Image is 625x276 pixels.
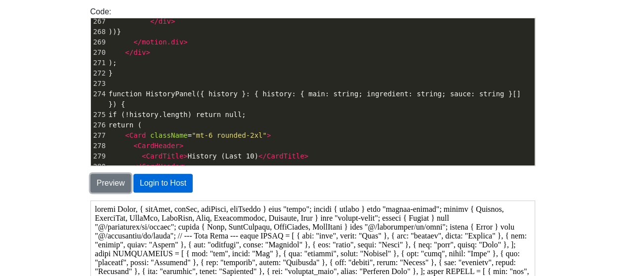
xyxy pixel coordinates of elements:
span: "mt-6 rounded-2xl" [192,131,267,139]
div: 280 [91,161,107,172]
span: > [183,38,187,46]
span: </ [133,162,142,170]
span: } [109,69,113,77]
div: 278 [91,141,107,151]
div: 273 [91,79,107,89]
span: < [133,142,137,150]
span: return ( [109,121,142,129]
div: 276 [91,120,107,130]
span: </ [150,17,159,25]
span: CardTitle [267,152,304,160]
span: CardHeader [138,142,179,150]
span: </ [133,38,142,46]
span: > [267,131,271,139]
button: Preview [90,174,131,193]
span: > [183,152,187,160]
span: > [146,48,150,56]
span: > [304,152,308,160]
div: 275 [91,110,107,120]
div: 277 [91,130,107,141]
div: 272 [91,68,107,79]
span: function HistoryPanel({ history }: { history: { main: string; ingredient: string; sauce: string }... [109,90,525,108]
span: History (Last 10) [109,152,309,160]
div: Code: [83,6,542,166]
span: CardHeader [142,162,183,170]
span: = [109,131,271,139]
span: ))} [109,28,121,36]
span: Card [129,131,146,139]
span: div [159,17,171,25]
span: ); [109,59,117,67]
div: 268 [91,27,107,37]
span: < [125,131,129,139]
span: CardTitle [146,152,183,160]
button: Login to Host [133,174,193,193]
div: 274 [91,89,107,99]
div: 279 [91,151,107,161]
span: className [150,131,188,139]
span: div [133,48,146,56]
span: > [179,142,183,150]
div: 267 [91,16,107,27]
span: </ [125,48,133,56]
span: </ [258,152,267,160]
span: > [171,17,175,25]
span: if (!history.length) return null; [109,111,246,118]
span: < [142,152,146,160]
div: 271 [91,58,107,68]
span: motion.div [142,38,183,46]
div: 270 [91,47,107,58]
span: > [183,162,187,170]
div: 269 [91,37,107,47]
